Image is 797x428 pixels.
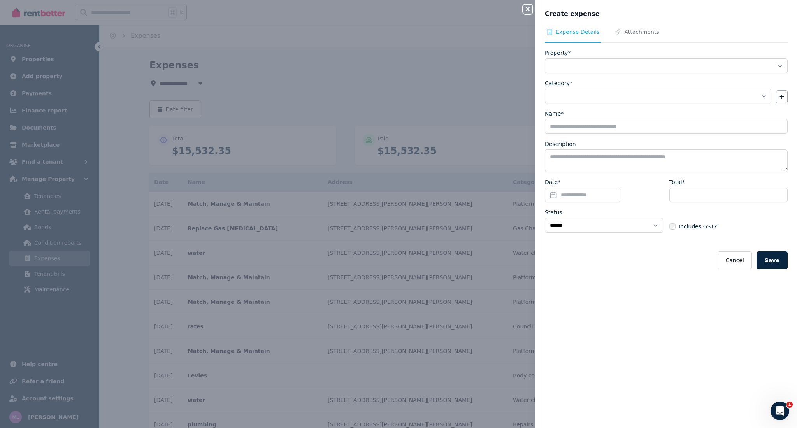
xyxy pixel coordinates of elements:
span: Includes GST? [679,223,717,230]
label: Status [545,209,562,216]
button: Cancel [718,251,751,269]
iframe: Intercom live chat [771,402,789,420]
label: Category* [545,79,572,87]
button: Save [757,251,788,269]
span: Expense Details [556,28,599,36]
label: Total* [669,178,685,186]
span: Attachments [624,28,659,36]
label: Date* [545,178,560,186]
label: Description [545,140,576,148]
label: Name* [545,110,564,118]
nav: Tabs [545,28,788,43]
span: 1 [786,402,793,408]
span: Create expense [545,9,600,19]
label: Property* [545,49,571,57]
input: Includes GST? [669,223,676,230]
